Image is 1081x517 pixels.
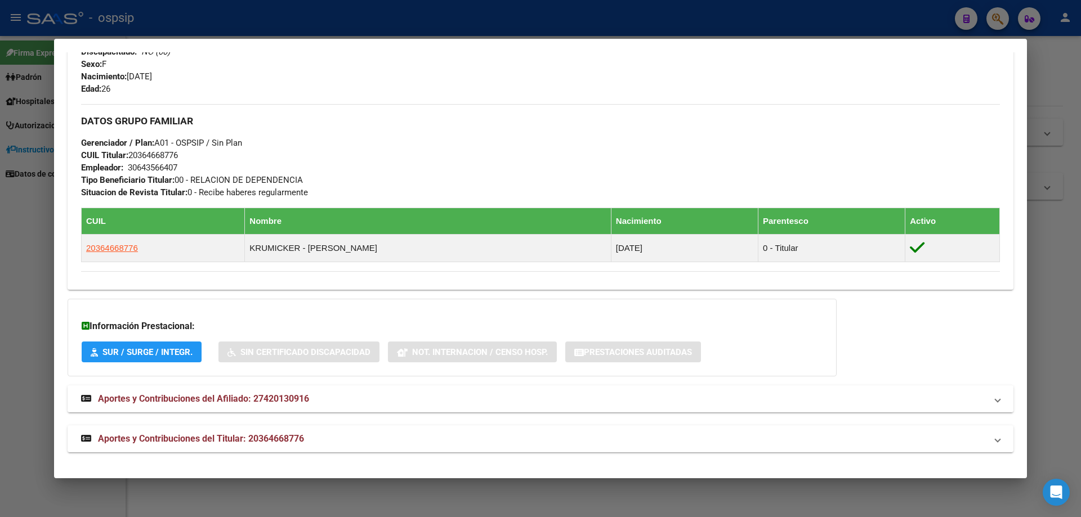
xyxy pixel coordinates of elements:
[81,150,128,160] strong: CUIL Titular:
[98,433,304,444] span: Aportes y Contribuciones del Titular: 20364668776
[81,163,123,173] strong: Empleador:
[81,47,137,57] strong: Discapacitado:
[82,320,823,333] h3: Información Prestacional:
[68,425,1013,452] mat-expansion-panel-header: Aportes y Contribuciones del Titular: 20364668776
[81,138,242,148] span: A01 - OSPSIP / Sin Plan
[81,175,303,185] span: 00 - RELACION DE DEPENDENCIA
[611,208,758,235] th: Nacimiento
[388,341,557,362] button: Not. Internacion / Censo Hosp.
[245,208,611,235] th: Nombre
[98,393,309,404] span: Aportes y Contribuciones del Afiliado: 27420130916
[86,243,138,253] span: 20364668776
[81,150,178,160] span: 20364668776
[245,235,611,262] td: KRUMICKER - [PERSON_NAME]
[565,341,701,362] button: Prestaciones Auditadas
[218,341,379,362] button: Sin Certificado Discapacidad
[240,347,370,357] span: Sin Certificado Discapacidad
[82,208,245,235] th: CUIL
[81,84,101,94] strong: Edad:
[102,347,193,357] span: SUR / SURGE / INTEGR.
[141,47,170,57] i: NO (00)
[81,59,102,69] strong: Sexo:
[81,71,152,82] span: [DATE]
[68,385,1013,412] mat-expansion-panel-header: Aportes y Contribuciones del Afiliado: 27420130916
[584,347,692,357] span: Prestaciones Auditadas
[81,59,106,69] span: F
[81,187,187,197] strong: Situacion de Revista Titular:
[128,161,177,174] div: 30643566407
[81,115,1000,127] h3: DATOS GRUPO FAMILIAR
[82,341,202,362] button: SUR / SURGE / INTEGR.
[81,84,110,94] span: 26
[81,187,308,197] span: 0 - Recibe haberes regularmente
[611,235,758,262] td: [DATE]
[1043,479,1070,506] div: Open Intercom Messenger
[412,347,548,357] span: Not. Internacion / Censo Hosp.
[905,208,1000,235] th: Activo
[758,235,905,262] td: 0 - Titular
[81,175,175,185] strong: Tipo Beneficiario Titular:
[81,138,154,148] strong: Gerenciador / Plan:
[758,208,905,235] th: Parentesco
[81,71,127,82] strong: Nacimiento:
